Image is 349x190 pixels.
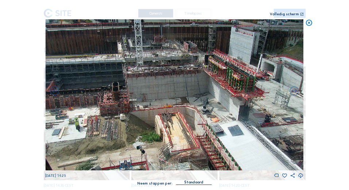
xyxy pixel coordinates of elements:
div: Standaard [184,179,203,186]
img: Image [45,19,303,170]
div: Neem stappen per: [137,182,172,185]
div: Standaard [176,179,212,185]
span: [DATE] 14:25 [45,173,66,178]
i: Back [289,86,300,97]
div: Volledig scherm [270,12,299,16]
i: Forward [49,86,60,97]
